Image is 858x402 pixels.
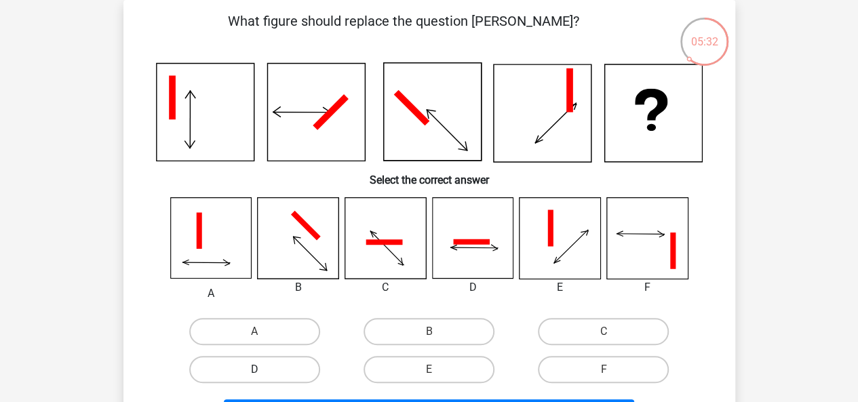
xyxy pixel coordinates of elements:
div: A [160,285,262,302]
div: D [422,279,524,296]
label: C [538,318,669,345]
label: D [189,356,320,383]
div: 05:32 [679,16,730,50]
label: B [364,318,494,345]
div: F [596,279,699,296]
label: E [364,356,494,383]
div: E [509,279,611,296]
div: B [247,279,349,296]
div: C [334,279,437,296]
label: F [538,356,669,383]
p: What figure should replace the question [PERSON_NAME]? [145,11,663,52]
label: A [189,318,320,345]
h6: Select the correct answer [145,163,714,186]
